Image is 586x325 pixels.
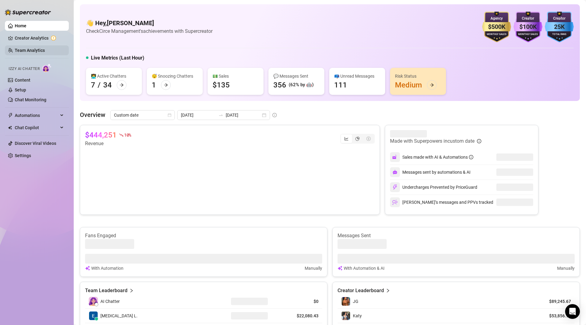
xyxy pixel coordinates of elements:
[482,33,511,37] div: Monthly Sales
[100,298,120,305] span: AI Chatter
[124,132,131,138] span: 10 %
[545,22,574,32] div: 25K
[353,299,358,304] span: JG
[273,80,286,90] div: 356
[395,73,441,79] div: Risk Status
[342,297,350,306] img: JG
[392,199,398,205] img: svg%3e
[114,110,171,120] span: Custom date
[514,22,542,32] div: $100K
[100,312,138,319] span: [MEDICAL_DATA] L.
[514,16,542,21] div: Creator
[9,66,40,72] span: Izzy AI Chatter
[338,232,575,239] article: Messages Sent
[119,133,123,137] span: fall
[152,80,156,90] div: 1
[279,313,318,319] article: $22,080.43
[392,154,398,160] img: svg%3e
[386,287,390,294] span: right
[305,265,322,272] article: Manually
[103,80,112,90] div: 34
[545,33,574,37] div: Total Fans
[334,80,347,90] div: 111
[15,33,64,43] a: Creator Analytics exclamation-circle
[402,154,473,161] div: Sales made with AI & Automations
[8,126,12,130] img: Chat Copilot
[482,12,511,42] img: gold-badge-CigiZidd.svg
[514,12,542,42] img: purple-badge-B9DA21FR.svg
[181,112,216,118] input: Start date
[338,265,342,272] img: svg%3e
[477,139,481,143] span: info-circle
[5,9,51,15] img: logo-BBDzfeDw.svg
[543,298,571,304] article: $89,245.67
[469,155,473,159] span: info-circle
[392,184,398,190] img: svg%3e
[15,110,58,120] span: Automations
[393,170,397,175] img: svg%3e
[390,182,477,192] div: Undercharges Prevented by PriceGuard
[15,141,56,146] a: Discover Viral Videos
[565,304,580,319] div: Open Intercom Messenger
[334,73,380,79] div: 📪 Unread Messages
[15,87,26,92] a: Setup
[15,123,58,133] span: Chat Copilot
[338,287,384,294] article: Creator Leaderboard
[168,113,171,117] span: calendar
[545,16,574,21] div: Creator
[15,97,46,102] a: Chat Monitoring
[344,137,349,141] span: line-chart
[218,113,223,118] span: to
[289,81,314,89] div: (62% by 🤖)
[152,73,198,79] div: 😴 Snoozing Chatters
[164,83,168,87] span: arrow-right
[430,83,434,87] span: arrow-right
[89,297,98,306] img: izzy-ai-chatter-avatar-DDCN_rTZ.svg
[366,137,371,141] span: dollar-circle
[85,265,90,272] img: svg%3e
[342,311,350,320] img: Katy
[272,113,277,117] span: info-circle
[226,112,261,118] input: End date
[86,19,213,27] h4: 👋 Hey, [PERSON_NAME]
[91,54,144,62] h5: Live Metrics (Last Hour)
[85,140,131,147] article: Revenue
[482,16,511,21] div: Agency
[390,167,471,177] div: Messages sent by automations & AI
[355,137,360,141] span: pie-chart
[8,113,13,118] span: thunderbolt
[119,83,124,87] span: arrow-right
[390,197,493,207] div: [PERSON_NAME]’s messages and PPVs tracked
[91,80,95,90] div: 7
[273,73,319,79] div: 💬 Messages Sent
[279,298,318,304] article: $0
[213,73,259,79] div: 💵 Sales
[213,80,230,90] div: $135
[129,287,134,294] span: right
[42,64,52,72] img: AI Chatter
[543,313,571,319] article: $53,856.93
[15,23,26,28] a: Home
[85,130,117,140] article: $444,251
[353,313,362,318] span: Katy
[514,33,542,37] div: Monthly Sales
[15,48,45,53] a: Team Analytics
[85,232,322,239] article: Fans Engaged
[91,265,123,272] article: With Automation
[482,22,511,32] div: $500K
[344,265,385,272] article: With Automation & AI
[15,78,30,83] a: Content
[15,153,31,158] a: Settings
[218,113,223,118] span: swap-right
[557,265,575,272] article: Manually
[85,287,127,294] article: Team Leaderboard
[89,311,98,320] img: Exon Locsin
[340,134,375,144] div: segmented control
[390,137,475,145] article: Made with Superpowers in custom date
[91,73,137,79] div: 👩‍💻 Active Chatters
[86,27,213,35] article: Check Circe Management's achievements with Supercreator
[545,12,574,42] img: blue-badge-DgoSNQY1.svg
[80,110,105,119] article: Overview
